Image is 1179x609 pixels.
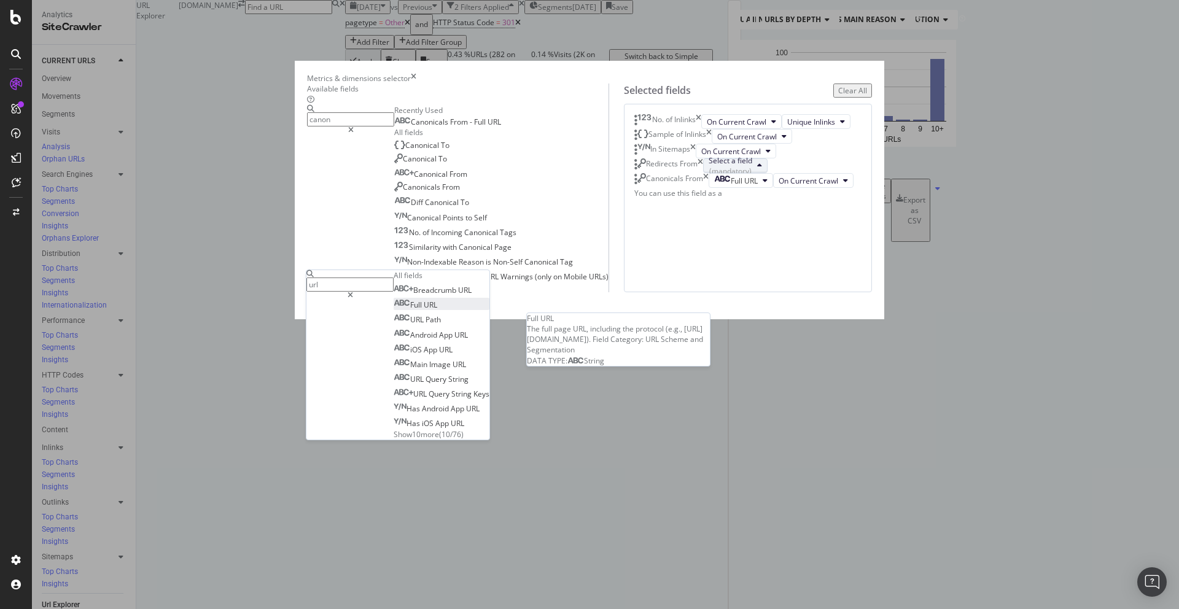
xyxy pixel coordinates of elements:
span: Canonicals [403,182,442,192]
div: Clear All [838,85,867,96]
span: Non-Self [493,257,524,267]
button: On Current Crawl [773,173,854,188]
span: Similarity [409,242,443,252]
span: String [584,355,604,366]
div: times [690,144,696,158]
span: Canonical [459,242,494,252]
span: Canonical [425,197,461,208]
div: All fields [394,127,609,138]
span: Mobile [564,271,589,282]
span: No. [409,227,422,238]
span: Incoming [431,227,464,238]
input: Search by field name [306,277,394,292]
div: Full URL [527,313,710,324]
div: times [703,173,709,188]
div: Recently Used [394,105,609,115]
button: Clear All [833,83,872,98]
span: URL [454,330,468,340]
span: Tag [560,257,573,267]
div: times [411,73,416,83]
span: URL [413,389,429,399]
span: of [422,227,431,238]
span: URL [453,359,466,370]
span: on [553,271,564,282]
span: URL [488,117,501,127]
span: Android [422,403,451,414]
div: In SitemapstimesOn Current Crawl [634,144,862,158]
div: No. of InlinkstimesOn Current CrawlUnique Inlinks [634,114,862,129]
span: To [441,140,449,150]
span: DATA TYPE: [527,355,567,366]
span: with [443,242,459,252]
span: On Current Crawl [707,117,766,127]
div: Canonicals FromtimesFull URLOn Current Crawl [634,173,862,188]
div: Available fields [307,83,609,94]
button: On Current Crawl [701,114,782,129]
span: From [442,182,460,192]
span: Unique Inlinks [787,117,835,127]
span: Warnings [500,271,535,282]
span: Full [410,300,424,310]
span: URLs) [589,271,609,282]
span: Breadcrumb [413,285,458,295]
span: On Current Crawl [779,176,838,186]
div: No. of Inlinks [652,114,696,129]
button: On Current Crawl [696,144,776,158]
span: Query [429,389,451,399]
span: Diff [411,197,425,208]
span: Has [407,403,422,414]
span: - [470,117,474,127]
span: Canonicals [411,117,450,127]
span: Canonical [405,140,441,150]
div: Sample of Inlinks [648,129,706,144]
span: Path [426,314,441,325]
button: Unique Inlinks [782,114,850,129]
span: URL [458,285,472,295]
span: Main [410,359,429,370]
span: Full [474,117,488,127]
button: On Current Crawl [712,129,792,144]
span: To [438,153,447,164]
div: Redirects From [646,158,698,173]
div: Open Intercom Messenger [1137,567,1167,597]
div: You can use this field as a [634,188,862,198]
span: Query [426,374,448,384]
span: App [439,330,454,340]
span: Canonical [464,227,500,238]
span: URL [410,314,426,325]
span: is [486,257,493,267]
span: Canonical [524,257,560,267]
span: URL [410,374,426,384]
span: From [449,169,467,179]
span: To [461,197,469,208]
button: Select a field(mandatory) [703,158,768,173]
span: URL [466,403,480,414]
span: On Current Crawl [701,146,761,157]
span: Tags [500,227,516,238]
span: Image [429,359,453,370]
span: Points [443,212,465,223]
span: URL [451,418,464,429]
div: Selected fields [624,83,691,98]
div: times [698,158,703,173]
span: Canonical [407,212,443,223]
span: App [435,418,451,429]
div: Select a field [709,155,752,176]
span: App [451,403,466,414]
span: Show 10 more [394,429,439,440]
span: URL [424,300,437,310]
span: (only [535,271,553,282]
span: Android [410,330,439,340]
span: Self [474,212,487,223]
div: times [706,129,712,144]
div: Redirects FromtimesSelect a field(mandatory)All fieldsBreadcrumb URL Full URL Full URLThe full pa... [634,158,862,173]
div: All fields [394,270,489,281]
span: URL [485,271,500,282]
span: On Current Crawl [717,131,777,142]
span: Canonical [403,153,438,164]
span: iOS [422,418,435,429]
div: modal [295,61,884,319]
div: In Sitemaps [650,144,690,158]
span: String [448,374,469,384]
span: String [451,389,473,399]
